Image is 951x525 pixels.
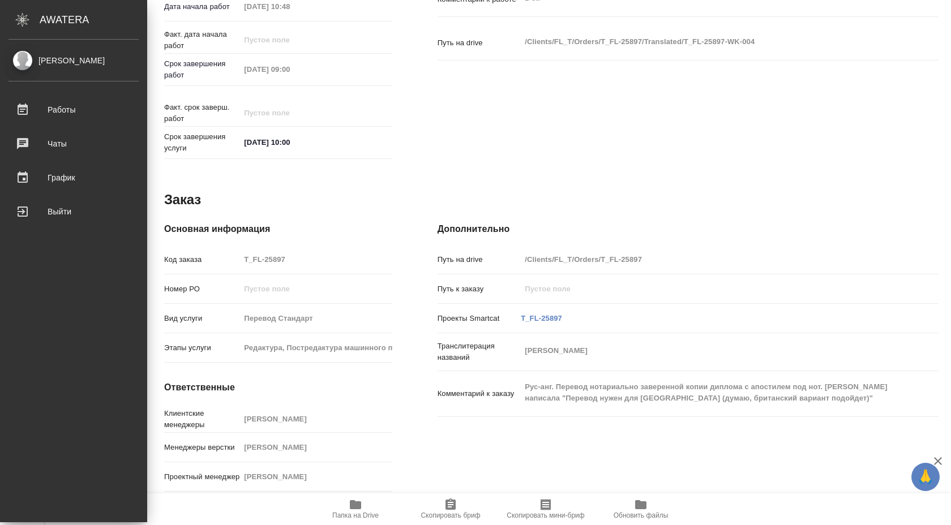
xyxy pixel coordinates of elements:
input: Пустое поле [240,105,339,121]
p: Срок завершения работ [164,58,240,81]
input: Пустое поле [521,281,897,297]
p: Факт. срок заверш. работ [164,102,240,124]
a: T_FL-25897 [521,314,562,322]
p: Код заказа [164,254,240,265]
input: Пустое поле [240,281,392,297]
input: Пустое поле [240,61,339,78]
p: Факт. дата начала работ [164,29,240,51]
h4: Ответственные [164,381,392,394]
a: Чаты [3,130,144,158]
textarea: /Clients/FL_T/Orders/T_FL-25897/Translated/T_FL-25897-WK-004 [521,32,897,51]
span: Обновить файлы [614,511,669,519]
div: [PERSON_NAME] [8,54,139,67]
button: 🙏 [911,463,940,491]
p: Менеджеры верстки [164,442,240,453]
p: Транслитерация названий [438,341,521,363]
a: Работы [3,96,144,124]
p: Комментарий к заказу [438,388,521,399]
span: Папка на Drive [332,511,379,519]
input: ✎ Введи что-нибудь [240,134,339,150]
div: Чаты [8,135,139,152]
div: График [8,169,139,186]
p: Проекты Smartcat [438,313,521,324]
p: Клиентские менеджеры [164,408,240,431]
a: График [3,163,144,192]
button: Обновить файлы [593,493,688,525]
input: Пустое поле [240,339,392,356]
span: 🙏 [916,465,935,489]
p: Путь на drive [438,254,521,265]
button: Папка на Drive [308,493,403,525]
p: Путь к заказу [438,283,521,295]
input: Пустое поле [240,468,392,485]
input: Пустое поле [240,251,392,268]
p: Дата начала работ [164,1,240,12]
p: Путь на drive [438,37,521,49]
h4: Основная информация [164,222,392,236]
input: Пустое поле [240,411,392,427]
p: Номер РО [164,283,240,295]
div: AWATERA [40,8,147,31]
button: Скопировать бриф [403,493,498,525]
h4: Дополнительно [438,222,939,236]
div: Выйти [8,203,139,220]
p: Проектный менеджер [164,471,240,483]
a: Выйти [3,197,144,226]
input: Пустое поле [521,251,897,268]
p: Вид услуги [164,313,240,324]
textarea: Рус-анг. Перевод нотариально заверенной копии диплома с апостилем под нот. [PERSON_NAME] написала... [521,377,897,408]
input: Пустое поле [240,310,392,326]
p: Этапы услуги [164,342,240,354]
span: Скопировать мини-бриф [507,511,584,519]
span: Скопировать бриф [421,511,480,519]
input: Пустое поле [240,32,339,48]
button: Скопировать мини-бриф [498,493,593,525]
p: Срок завершения услуги [164,131,240,154]
h2: Заказ [164,191,201,209]
textarea: [PERSON_NAME] [521,341,897,360]
div: Работы [8,101,139,118]
input: Пустое поле [240,439,392,455]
